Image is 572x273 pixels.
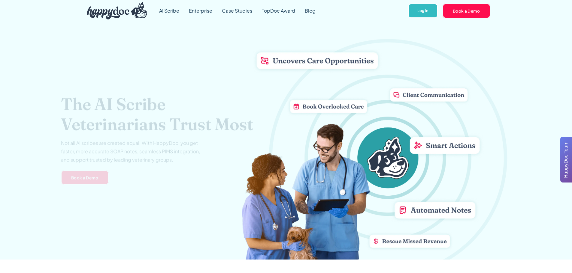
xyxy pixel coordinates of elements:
img: HappyDoc Logo: A happy dog with his ear up, listening. [87,2,147,19]
a: home [82,1,147,21]
h1: The AI Scribe Veterinarians Trust Most [61,94,264,134]
a: Log In [408,4,438,18]
a: Book a Demo [443,4,490,18]
p: Not all AI scribes are created equal. With HappyDoc, you get faster, more accurate SOAP notes, se... [61,139,205,164]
